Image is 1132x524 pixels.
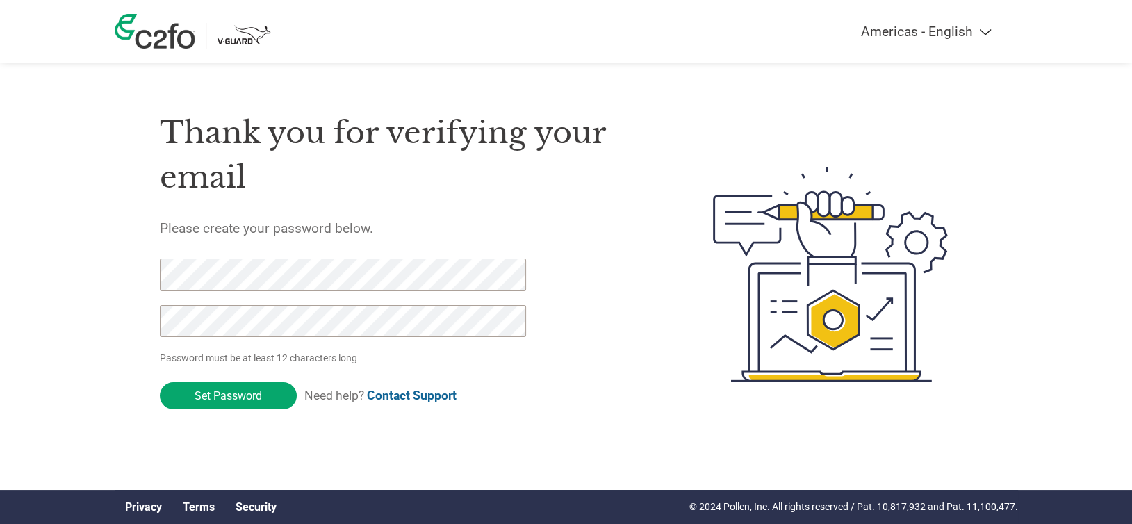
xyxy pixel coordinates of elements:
img: c2fo logo [115,14,195,49]
span: Need help? [304,388,457,402]
h5: Please create your password below. [160,220,648,236]
img: VCPL [217,23,272,49]
p: © 2024 Pollen, Inc. All rights reserved / Pat. 10,817,932 and Pat. 11,100,477. [689,500,1018,514]
p: Password must be at least 12 characters long [160,351,531,366]
a: Contact Support [367,388,457,402]
a: Security [236,500,277,514]
img: create-password [688,90,973,459]
input: Set Password [160,382,297,409]
h1: Thank you for verifying your email [160,110,648,200]
a: Privacy [125,500,162,514]
a: Terms [183,500,215,514]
